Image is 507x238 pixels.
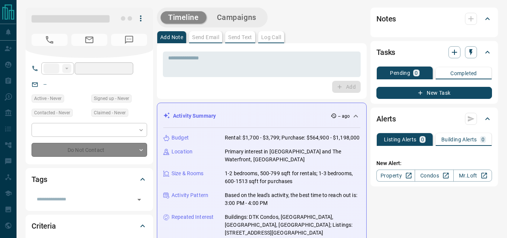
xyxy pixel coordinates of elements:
h2: Tags [32,173,47,185]
div: Activity Summary-- ago [163,109,360,123]
span: Contacted - Never [34,109,70,117]
p: Building Alerts [441,137,477,142]
a: Mr.Loft [453,170,492,182]
h2: Notes [376,13,396,25]
p: Listing Alerts [384,137,417,142]
p: 1-2 bedrooms, 500-799 sqft for rentals; 1-3 bedrooms, 600-1513 sqft for purchases [225,170,360,185]
div: Alerts [376,110,492,128]
p: Pending [390,70,410,76]
span: No Number [111,34,147,46]
span: Active - Never [34,95,62,102]
p: Location [172,148,193,156]
p: 0 [415,70,418,76]
h2: Criteria [32,220,56,232]
div: Tasks [376,43,492,61]
p: Rental: $1,700 - $3,799; Purchase: $564,900 - $1,198,000 [225,134,360,142]
div: Do Not Contact [32,143,147,157]
p: Activity Summary [173,112,216,120]
h2: Alerts [376,113,396,125]
a: Condos [415,170,453,182]
h2: Tasks [376,46,395,58]
span: No Number [32,34,68,46]
p: New Alert: [376,159,492,167]
span: Signed up - Never [94,95,129,102]
div: Tags [32,170,147,188]
p: -- ago [338,113,350,120]
span: Claimed - Never [94,109,126,117]
p: Size & Rooms [172,170,204,177]
p: Activity Pattern [172,191,208,199]
span: No Email [71,34,107,46]
a: Property [376,170,415,182]
p: Budget [172,134,189,142]
button: New Task [376,87,492,99]
div: Notes [376,10,492,28]
a: -- [44,81,47,87]
p: Repeated Interest [172,213,214,221]
p: 0 [481,137,484,142]
p: Primary interest in [GEOGRAPHIC_DATA] and The Waterfront, [GEOGRAPHIC_DATA] [225,148,360,164]
p: Completed [450,71,477,76]
p: Add Note [160,35,183,40]
button: Timeline [161,11,206,24]
div: Criteria [32,217,147,235]
p: 0 [421,137,424,142]
button: Open [134,194,144,205]
button: Campaigns [209,11,264,24]
p: Based on the lead's activity, the best time to reach out is: 3:00 PM - 4:00 PM [225,191,360,207]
